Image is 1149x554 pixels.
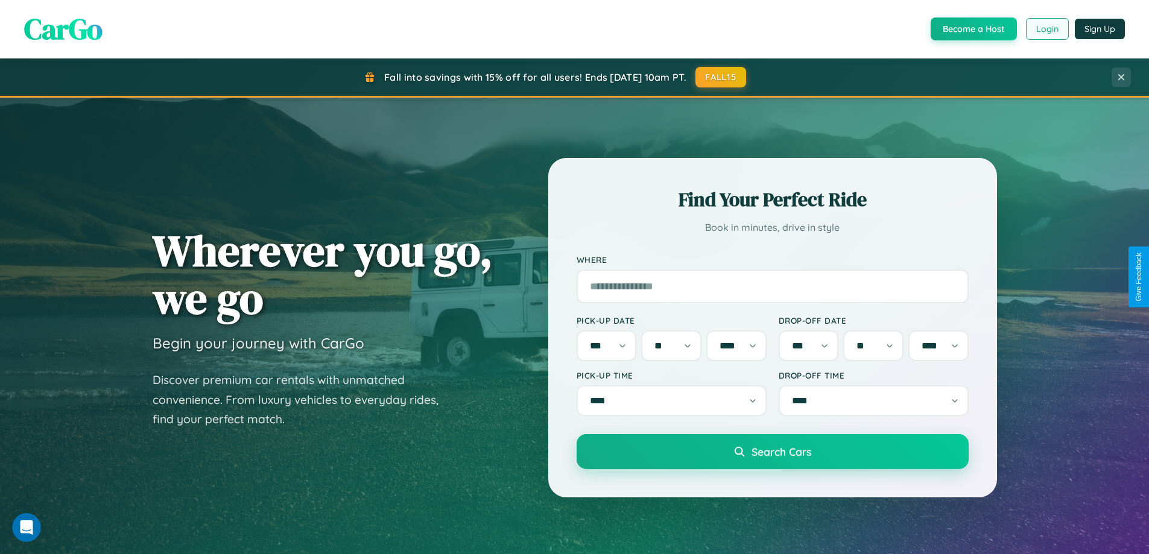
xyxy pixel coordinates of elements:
button: Search Cars [577,434,969,469]
label: Drop-off Date [779,315,969,326]
button: FALL15 [695,67,746,87]
label: Pick-up Date [577,315,767,326]
label: Where [577,254,969,265]
iframe: Intercom live chat [12,513,41,542]
span: Fall into savings with 15% off for all users! Ends [DATE] 10am PT. [384,71,686,83]
label: Pick-up Time [577,370,767,380]
button: Sign Up [1075,19,1125,39]
h1: Wherever you go, we go [153,227,493,322]
p: Discover premium car rentals with unmatched convenience. From luxury vehicles to everyday rides, ... [153,370,454,429]
p: Book in minutes, drive in style [577,219,969,236]
h2: Find Your Perfect Ride [577,186,969,213]
button: Become a Host [931,17,1017,40]
span: Search Cars [752,445,811,458]
h3: Begin your journey with CarGo [153,334,364,352]
span: CarGo [24,9,103,49]
label: Drop-off Time [779,370,969,380]
div: Give Feedback [1135,253,1143,301]
button: Login [1026,18,1069,40]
